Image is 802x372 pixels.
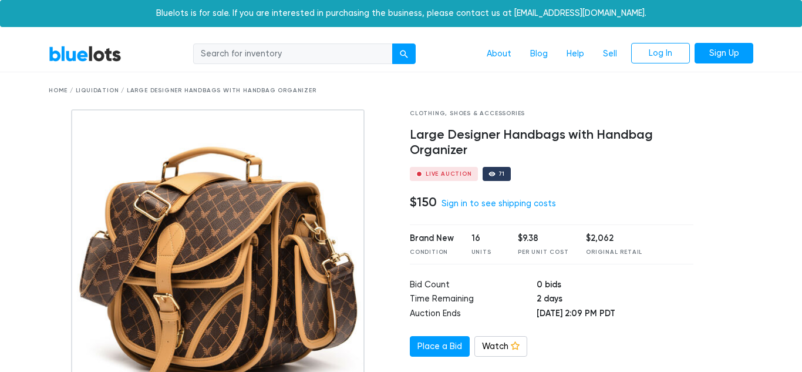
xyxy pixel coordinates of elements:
div: 71 [498,171,506,177]
div: $2,062 [586,232,642,245]
a: Sign Up [695,43,753,64]
a: BlueLots [49,45,122,62]
td: Time Remaining [410,293,537,307]
div: Brand New [410,232,454,245]
div: 16 [471,232,501,245]
td: 0 bids [537,279,693,293]
div: Per Unit Cost [518,248,568,257]
div: Live Auction [426,171,472,177]
div: Units [471,248,501,257]
td: [DATE] 2:09 PM PDT [537,307,693,322]
div: Clothing, Shoes & Accessories [410,109,693,118]
div: $9.38 [518,232,568,245]
h4: $150 [410,195,437,210]
a: Watch [474,336,527,357]
td: Auction Ends [410,307,537,322]
a: Help [557,43,594,65]
h4: Large Designer Handbags with Handbag Organizer [410,128,693,158]
td: 2 days [537,293,693,307]
a: Place a Bid [410,336,470,357]
div: Condition [410,248,454,257]
a: Sign in to see shipping costs [442,199,556,209]
a: Sell [594,43,626,65]
div: Home / Liquidation / Large Designer Handbags with Handbag Organizer [49,86,753,95]
a: Log In [631,43,690,64]
a: About [477,43,521,65]
div: Original Retail [586,248,642,257]
a: Blog [521,43,557,65]
td: Bid Count [410,279,537,293]
input: Search for inventory [193,43,393,65]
